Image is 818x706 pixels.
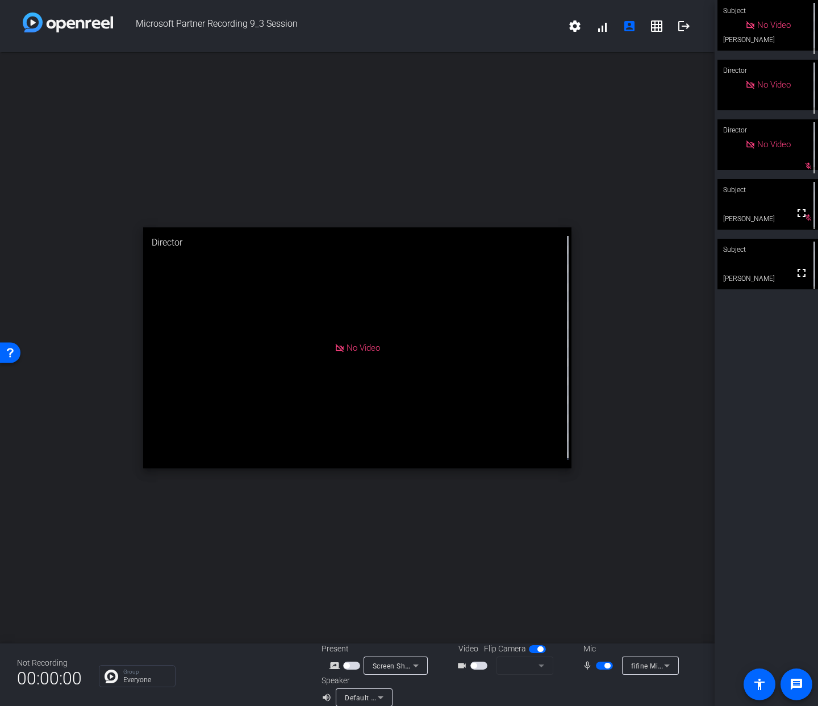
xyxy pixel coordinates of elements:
[484,643,526,655] span: Flip Camera
[757,20,791,30] span: No Video
[23,13,113,32] img: white-gradient.svg
[113,13,561,40] span: Microsoft Partner Recording 9_3 Session
[322,643,435,655] div: Present
[795,206,808,220] mat-icon: fullscreen
[17,665,82,692] span: 00:00:00
[329,659,343,672] mat-icon: screen_share_outline
[568,19,582,33] mat-icon: settings
[589,13,616,40] button: signal_cellular_alt
[677,19,691,33] mat-icon: logout
[572,643,686,655] div: Mic
[795,266,808,280] mat-icon: fullscreen
[757,139,791,149] span: No Video
[650,19,663,33] mat-icon: grid_on
[123,676,169,683] p: Everyone
[458,643,478,655] span: Video
[105,670,118,683] img: Chat Icon
[753,678,766,691] mat-icon: accessibility
[623,19,636,33] mat-icon: account_box
[717,179,818,201] div: Subject
[347,343,380,353] span: No Video
[123,669,169,675] p: Group
[345,693,479,702] span: Default - MacBook Air Speakers (Built-in)
[717,239,818,260] div: Subject
[373,661,423,670] span: Screen Sharing
[790,678,803,691] mat-icon: message
[143,227,572,258] div: Director
[322,691,335,704] mat-icon: volume_up
[322,675,390,687] div: Speaker
[757,80,791,90] span: No Video
[631,661,733,670] span: fifine Microphone (3142:a010)
[17,657,82,669] div: Not Recording
[717,60,818,81] div: Director
[717,119,818,141] div: Director
[582,659,596,672] mat-icon: mic_none
[457,659,470,672] mat-icon: videocam_outline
